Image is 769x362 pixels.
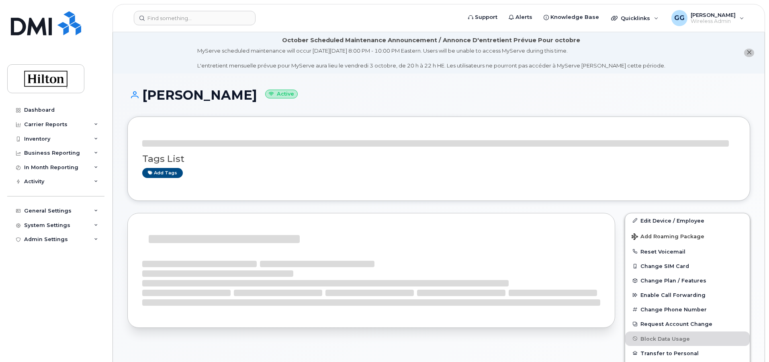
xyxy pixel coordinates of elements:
div: MyServe scheduled maintenance will occur [DATE][DATE] 8:00 PM - 10:00 PM Eastern. Users will be u... [197,47,665,70]
div: October Scheduled Maintenance Announcement / Annonce D'entretient Prévue Pour octobre [282,36,580,45]
span: Change Plan / Features [640,278,706,284]
small: Active [265,90,298,99]
h3: Tags List [142,154,735,164]
button: Request Account Change [625,317,750,331]
button: Change Phone Number [625,302,750,317]
span: Add Roaming Package [632,233,704,241]
button: Add Roaming Package [625,228,750,244]
button: Reset Voicemail [625,244,750,259]
button: Enable Call Forwarding [625,288,750,302]
button: Change Plan / Features [625,273,750,288]
button: close notification [744,49,754,57]
button: Transfer to Personal [625,346,750,360]
h1: [PERSON_NAME] [127,88,750,102]
a: Edit Device / Employee [625,213,750,228]
button: Change SIM Card [625,259,750,273]
button: Block Data Usage [625,331,750,346]
span: Enable Call Forwarding [640,292,706,298]
a: Add tags [142,168,183,178]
